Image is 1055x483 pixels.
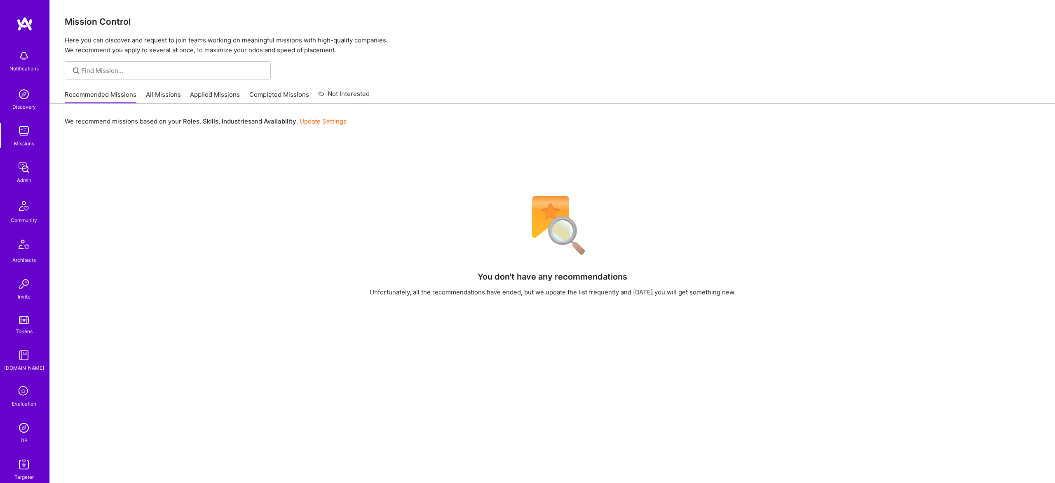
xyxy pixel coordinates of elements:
div: [DOMAIN_NAME] [4,364,44,372]
img: Community [14,196,34,216]
img: teamwork [16,123,32,139]
div: Architects [12,256,36,264]
img: Architects [14,236,34,256]
p: Here you can discover and request to join teams working on meaningful missions with high-quality ... [65,35,1040,55]
h3: Mission Control [65,16,1040,27]
img: No Results [518,191,588,261]
input: Find Mission... [81,66,265,75]
a: Applied Missions [190,90,240,104]
p: We recommend missions based on your , , and . [65,117,347,126]
i: icon SearchGrey [71,66,81,75]
div: Unfortunately, all the recommendations have ended, but we update the list frequently and [DATE] y... [370,288,736,296]
a: Recommended Missions [65,90,136,104]
div: Notifications [9,64,39,73]
img: logo [16,16,33,31]
img: Invite [16,276,32,292]
div: DB [21,436,28,445]
img: bell [16,48,32,64]
a: Update Settings [300,117,347,125]
b: Roles [183,117,199,125]
i: icon SelectionTeam [16,384,32,399]
div: Invite [18,292,30,301]
img: admin teamwork [16,159,32,176]
div: Discovery [12,103,36,111]
b: Skills [203,117,218,125]
img: Admin Search [16,420,32,436]
img: discovery [16,86,32,103]
h4: You don't have any recommendations [478,272,627,282]
div: Admin [17,176,31,184]
div: Tokens [16,327,33,336]
a: Completed Missions [249,90,309,104]
img: Skill Targeter [16,456,32,473]
b: Industries [222,117,251,125]
div: Evaluation [12,399,36,408]
a: Not Interested [318,89,370,104]
img: tokens [19,316,29,324]
div: Targeter [14,473,34,481]
b: Availability [264,117,296,125]
img: guide book [16,347,32,364]
div: Missions [14,139,34,148]
a: All Missions [146,90,181,104]
div: Community [11,216,37,224]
